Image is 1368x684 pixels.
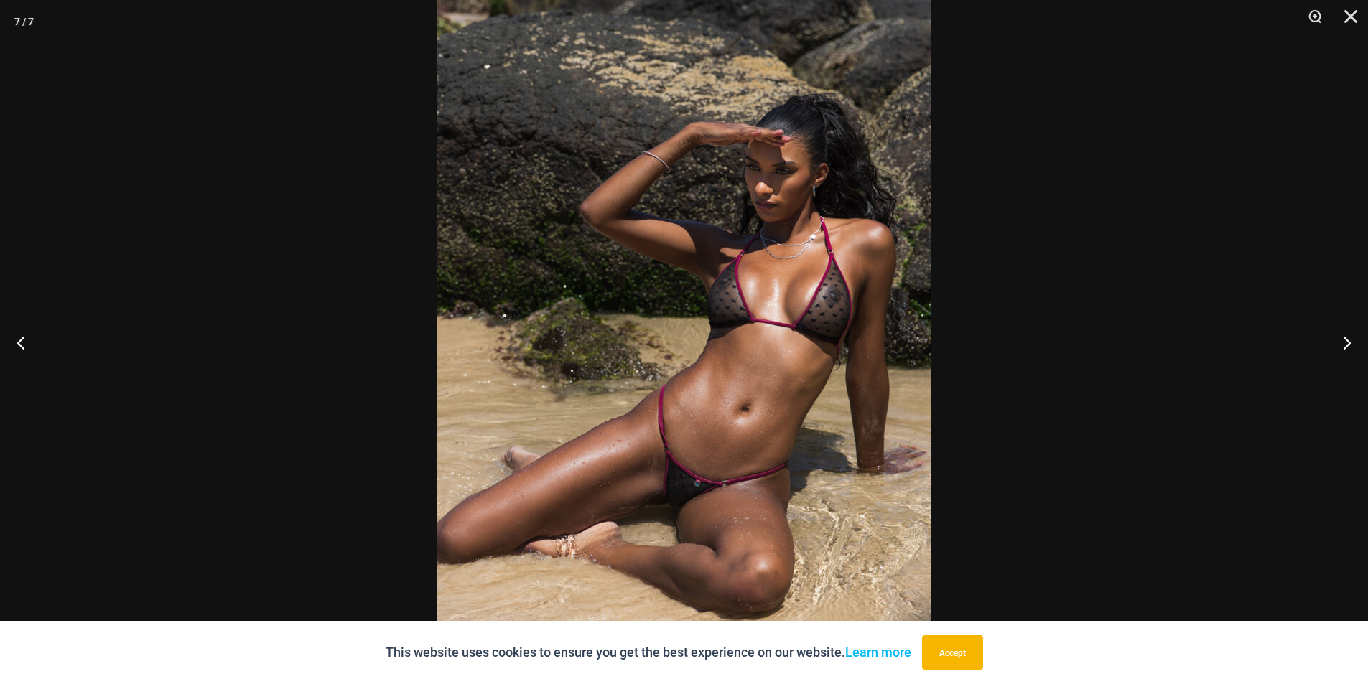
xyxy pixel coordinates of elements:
a: Learn more [845,645,911,660]
p: This website uses cookies to ensure you get the best experience on our website. [386,642,911,663]
button: Accept [922,635,983,670]
div: 7 / 7 [14,11,34,32]
button: Next [1314,306,1368,378]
